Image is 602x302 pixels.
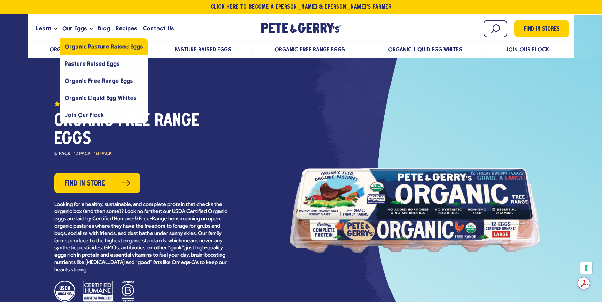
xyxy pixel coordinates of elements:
[388,46,462,53] a: Organic Liquid Egg Whites
[54,112,229,149] h1: Organic Free Range Eggs
[65,112,104,118] span: Join Our Flock
[60,106,148,123] a: Join Our Flock
[49,46,131,53] a: Organic Pasture Raised Eggs
[62,24,87,33] span: Our Eggs
[524,25,559,34] span: Find in Stores
[143,24,174,33] span: Contact Us
[140,19,177,38] a: Contact Us
[95,19,113,38] a: Blog
[505,46,549,53] a: Join Our Flock
[65,43,143,50] span: Organic Pasture Raised Eggs
[60,19,90,38] a: Our Eggs
[54,28,57,30] button: Open the dropdown menu for Learn
[60,55,148,72] a: Pasture Raised Eggs
[54,173,140,193] a: Find in Store
[98,24,110,33] span: Blog
[65,95,136,101] span: Organic Liquid Egg Whites
[65,178,105,189] span: Find in Store
[514,20,569,37] a: Find in Stores
[36,24,51,33] span: Learn
[275,46,345,53] a: Organic Free Range Eggs
[484,20,507,37] input: Search
[65,60,119,67] span: Pasture Raised Eggs
[113,19,140,38] a: Recipes
[54,100,229,107] a: (2338) 4.7 out of 5 stars. Read reviews for average rating value is 4.7 of 5. Read 2338 Reviews S...
[60,38,148,55] a: Organic Pasture Raised Eggs
[33,19,54,38] a: Learn
[65,77,133,84] span: Organic Free Range Eggs
[580,262,592,274] button: Your consent preferences for tracking technologies
[74,152,91,157] label: 12 Pack
[33,41,569,56] nav: desktop product menu
[60,89,148,106] a: Organic Liquid Egg Whites
[54,152,70,157] label: 6 Pack
[116,24,137,33] span: Recipes
[94,152,112,157] label: 18 Pack
[60,72,148,89] a: Organic Free Range Eggs
[175,46,231,53] a: Pasture Raised Eggs
[90,28,93,30] button: Open the dropdown menu for Our Eggs
[54,201,229,274] p: Looking for a healthy, sustainable, and complete protein that checks the organic box (and then so...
